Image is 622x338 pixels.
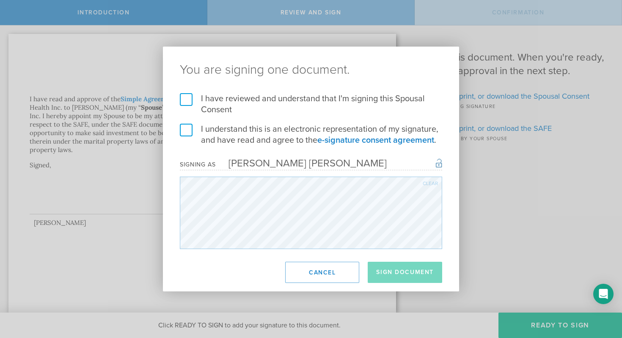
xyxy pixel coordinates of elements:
[216,157,387,169] div: [PERSON_NAME] [PERSON_NAME]
[180,93,442,115] label: I have reviewed and understand that I'm signing this Spousal Consent
[180,161,216,168] div: Signing as
[317,135,434,145] a: e-signature consent agreement
[180,124,442,146] label: I understand this is an electronic representation of my signature, and have read and agree to the .
[180,64,442,76] ng-pluralize: You are signing one document.
[593,284,614,304] div: Open Intercom Messenger
[285,262,359,283] button: Cancel
[368,262,442,283] button: Sign Document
